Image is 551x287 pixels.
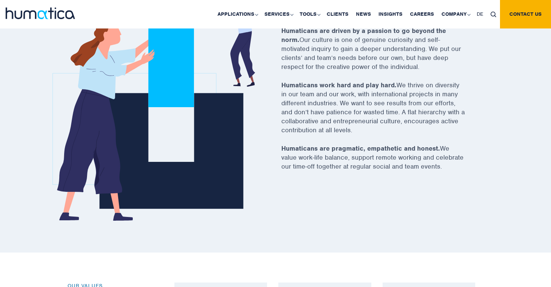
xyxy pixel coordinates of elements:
[281,81,484,144] p: We thrive on diversity in our team and our work, with international projects in many different in...
[6,7,75,19] img: logo
[281,81,396,89] strong: Humaticans work hard and play hard.
[477,11,483,17] span: DE
[281,144,440,152] strong: Humaticans are pragmatic, empathetic and honest.
[491,12,496,17] img: search_icon
[281,144,484,180] p: We value work-life balance, support remote working and celebrate our time-off together at regular...
[281,26,484,81] p: Our culture is one of genuine curiosity and self-motivated inquiry to gain a deeper understanding...
[281,27,446,44] strong: Humaticans are driven by a passion to go beyond the norm.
